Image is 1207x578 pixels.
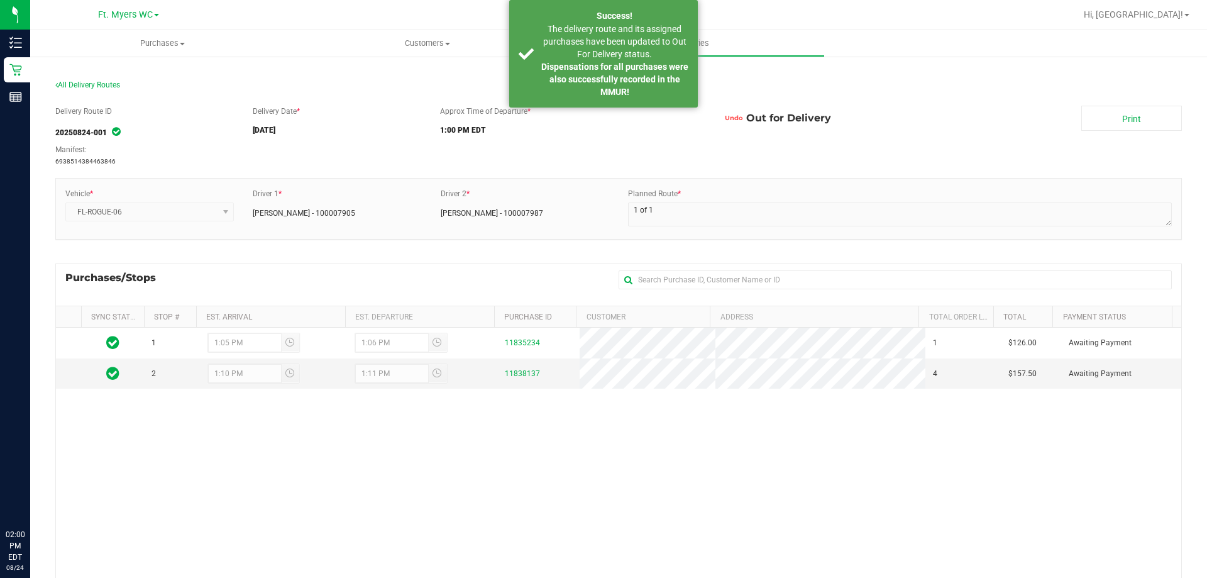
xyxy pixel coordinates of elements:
[65,188,93,199] label: Vehicle
[1003,313,1026,321] a: Total
[253,126,422,135] h5: [DATE]
[106,365,119,382] span: In Sync
[345,306,494,328] th: Est. Departure
[1069,337,1132,349] span: Awaiting Payment
[628,188,681,199] label: Planned Route
[253,106,300,117] label: Delivery Date
[65,270,168,286] span: Purchases/Stops
[112,126,121,138] span: In Sync
[710,306,918,328] th: Address
[1084,9,1183,19] span: Hi, [GEOGRAPHIC_DATA]!
[9,64,22,76] inline-svg: Retail
[98,9,153,20] span: Ft. Myers WC
[91,313,140,321] a: Sync Status
[918,306,993,328] th: Total Order Lines
[9,91,22,103] inline-svg: Reports
[30,30,295,57] a: Purchases
[152,337,156,349] span: 1
[106,334,119,352] span: In Sync
[295,38,559,49] span: Customers
[6,563,25,572] p: 08/24
[505,338,540,347] a: 11835234
[55,144,234,165] span: 6938514384463846
[933,368,937,380] span: 4
[541,9,688,23] div: Success!
[55,128,107,137] strong: 20250824-001
[6,529,25,563] p: 02:00 PM EDT
[55,81,120,89] span: All Delivery Routes
[295,30,559,57] a: Customers
[9,36,22,49] inline-svg: Inventory
[152,368,156,380] span: 2
[576,306,710,328] th: Customer
[37,475,52,491] iframe: Resource center unread badge
[619,270,1172,289] input: Search Purchase ID, Customer Name or ID
[722,106,746,131] button: Undo
[933,337,937,349] span: 1
[206,313,252,321] a: Est. Arrival
[253,188,282,199] label: Driver 1
[13,477,50,515] iframe: Resource center
[253,208,355,219] span: [PERSON_NAME] - 100007905
[441,208,543,219] span: [PERSON_NAME] - 100007987
[1008,368,1037,380] span: $157.50
[440,106,531,117] label: Approx Time of Departure
[1063,313,1126,321] a: Payment Status
[722,106,831,131] span: Out for Delivery
[30,38,295,49] span: Purchases
[1069,368,1132,380] span: Awaiting Payment
[440,126,703,135] h5: 1:00 PM EDT
[1008,337,1037,349] span: $126.00
[441,188,470,199] label: Driver 2
[541,62,688,97] strong: Dispensations for all purchases were also successfully recorded in the MMUR!
[1081,106,1182,131] a: Print Manifest
[154,313,179,321] a: Stop #
[55,106,112,117] label: Delivery Route ID
[55,144,231,155] div: Manifest:
[505,369,540,378] a: 11838137
[543,24,686,59] span: The delivery route and its assigned purchases have been updated to Out For Delivery status.
[504,313,552,321] a: Purchase ID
